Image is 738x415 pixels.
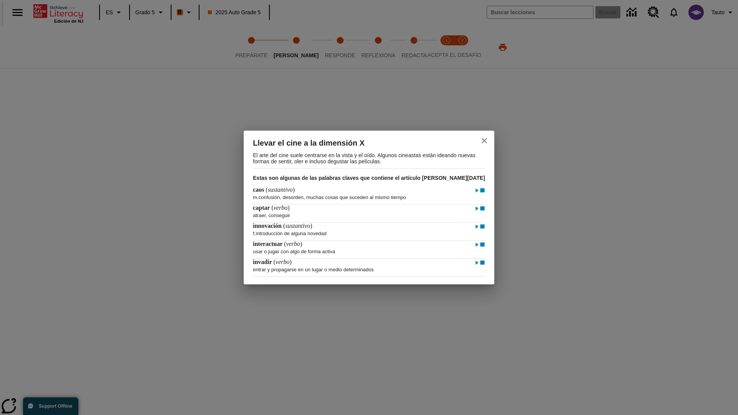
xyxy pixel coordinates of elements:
p: entrar y propagarse en un lugar o medio determinados [253,263,484,272]
button: close [475,131,494,150]
img: Detener - interactuar [480,241,485,249]
p: usar o jugar con algo de forma activa [253,245,484,254]
h3: Estas son algunas de las palabras claves que contiene el artículo [PERSON_NAME][DATE] [253,169,485,186]
span: sustantivo [285,222,310,229]
h4: ( ) [253,241,302,247]
img: Reproducir - innovación [474,223,480,231]
img: Detener - captar [480,205,485,212]
span: captar [253,204,271,211]
p: atraer, conseguir [253,209,484,218]
span: sustantivo [268,186,293,193]
span: verbo [276,259,289,265]
span: m. [253,194,258,200]
img: Reproducir - captar [474,205,480,212]
span: caos [253,186,266,193]
h2: Llevar el cine a la dimensión X [253,137,462,149]
img: Reproducir - caos [474,187,480,194]
h4: ( ) [253,259,292,266]
span: invadir [253,259,274,265]
h4: ( ) [253,186,295,193]
span: f. [253,231,256,236]
span: verbo [286,241,300,247]
p: introducción de alguna novedad [253,227,484,236]
img: Reproducir - interactuar [474,241,480,249]
img: Detener - invadir [480,259,485,267]
p: El arte del cine suele centrarse en la vista y el oído. Algunos cineastas están ideando nuevas fo... [253,149,484,168]
img: Reproducir - invadir [474,259,480,267]
h4: ( ) [253,204,289,211]
span: interactuar [253,241,284,247]
span: verbo [273,204,287,211]
span: innovación [253,222,283,229]
p: confusión, desorden, muchas cosas que suceden al mismo tiempo [253,191,484,200]
img: Detener - caos [480,187,485,194]
h4: ( ) [253,222,312,229]
img: Detener - innovación [480,223,485,231]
